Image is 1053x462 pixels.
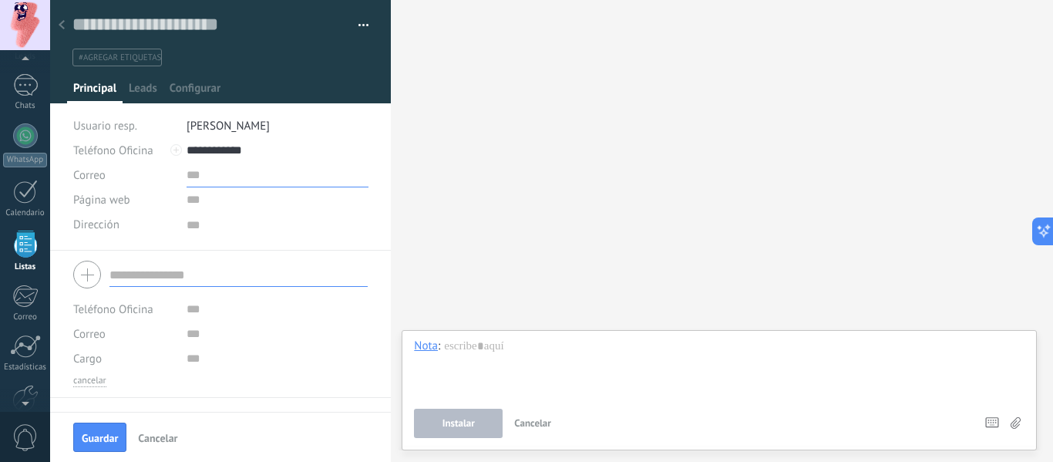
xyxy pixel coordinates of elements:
[3,101,48,111] div: Chats
[82,433,118,443] span: Guardar
[73,423,126,452] button: Guardar
[73,375,106,387] button: cancelar
[138,433,177,443] span: Cancelar
[3,262,48,272] div: Listas
[73,138,153,163] button: Teléfono Oficina
[132,425,183,450] button: Cancelar
[73,168,106,183] span: Correo
[3,312,48,322] div: Correo
[3,153,47,167] div: WhatsApp
[414,409,503,438] button: Instalar
[79,52,161,63] span: #agregar etiquetas
[73,219,119,231] span: Dirección
[438,339,440,354] span: :
[73,297,153,322] button: Teléfono Oficina
[73,143,153,158] span: Teléfono Oficina
[508,409,557,438] button: Cancelar
[73,187,175,212] div: Página web
[73,194,130,206] span: Página web
[170,81,220,103] span: Configurar
[73,163,106,187] button: Correo
[73,346,175,371] div: Cargo
[73,327,106,342] span: Correo
[73,113,175,138] div: Usuario resp.
[73,302,153,317] span: Teléfono Oficina
[73,81,116,103] span: Principal
[514,416,551,430] span: Cancelar
[73,119,137,133] span: Usuario resp.
[3,363,48,373] div: Estadísticas
[129,81,157,103] span: Leads
[3,208,48,218] div: Calendario
[73,353,102,365] span: Cargo
[73,212,175,237] div: Dirección
[442,418,475,429] span: Instalar
[73,322,106,346] button: Correo
[187,119,270,133] span: [PERSON_NAME]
